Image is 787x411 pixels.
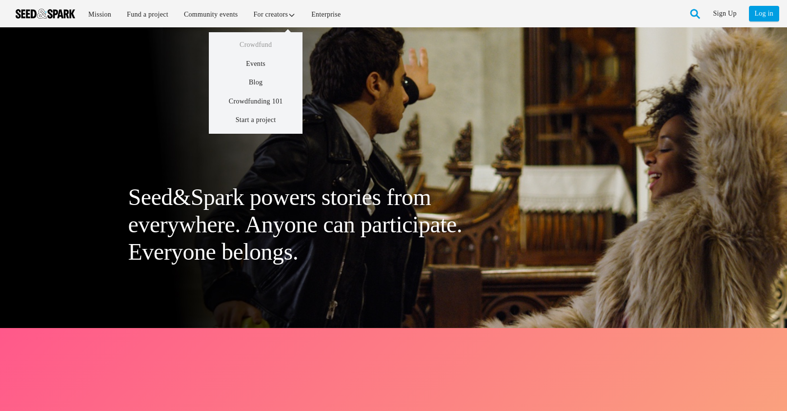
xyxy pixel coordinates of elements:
a: Fund a project [120,4,175,25]
a: Log in [749,6,779,21]
a: Events [239,53,272,74]
a: Mission [81,4,118,25]
a: Community events [177,4,245,25]
a: Crowdfund [233,34,279,55]
a: Start a project [229,109,283,130]
a: Crowdfunding 101 [222,91,290,112]
a: Enterprise [304,4,347,25]
a: For creators [247,4,303,25]
h1: Seed&Spark powers stories from everywhere. Anyone can participate. Everyone belongs. [128,184,500,266]
a: Sign Up [713,6,737,21]
img: Seed amp; Spark [16,9,75,19]
a: Blog [242,72,269,93]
